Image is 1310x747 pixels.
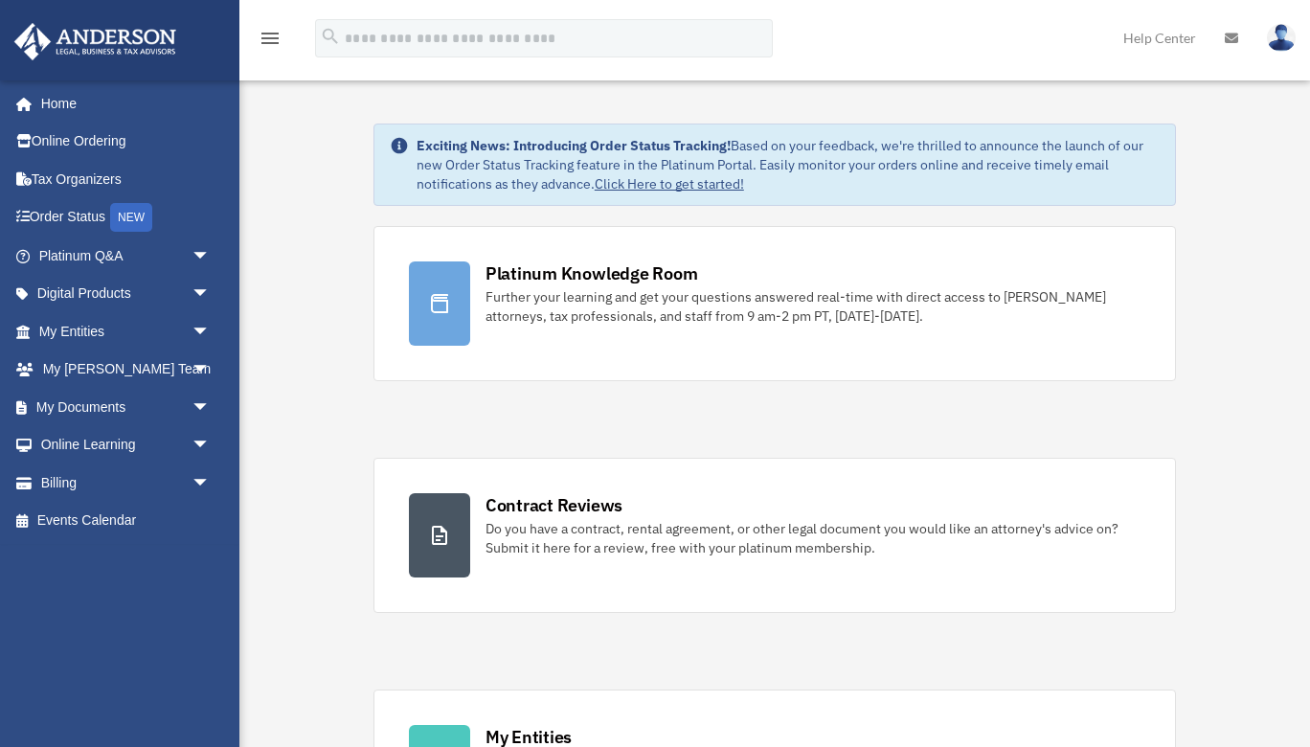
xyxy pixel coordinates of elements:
[110,203,152,232] div: NEW
[259,34,282,50] a: menu
[13,198,239,238] a: Order StatusNEW
[1267,24,1296,52] img: User Pic
[192,426,230,465] span: arrow_drop_down
[13,426,239,464] a: Online Learningarrow_drop_down
[192,275,230,314] span: arrow_drop_down
[192,312,230,351] span: arrow_drop_down
[259,27,282,50] i: menu
[13,351,239,389] a: My [PERSON_NAME] Teamarrow_drop_down
[192,237,230,276] span: arrow_drop_down
[13,312,239,351] a: My Entitiesarrow_drop_down
[486,287,1141,326] div: Further your learning and get your questions answered real-time with direct access to [PERSON_NAM...
[192,351,230,390] span: arrow_drop_down
[13,275,239,313] a: Digital Productsarrow_drop_down
[486,493,622,517] div: Contract Reviews
[13,237,239,275] a: Platinum Q&Aarrow_drop_down
[595,175,744,192] a: Click Here to get started!
[9,23,182,60] img: Anderson Advisors Platinum Portal
[417,137,731,154] strong: Exciting News: Introducing Order Status Tracking!
[373,226,1176,381] a: Platinum Knowledge Room Further your learning and get your questions answered real-time with dire...
[13,84,230,123] a: Home
[373,458,1176,613] a: Contract Reviews Do you have a contract, rental agreement, or other legal document you would like...
[192,464,230,503] span: arrow_drop_down
[486,261,698,285] div: Platinum Knowledge Room
[13,464,239,502] a: Billingarrow_drop_down
[320,26,341,47] i: search
[13,160,239,198] a: Tax Organizers
[192,388,230,427] span: arrow_drop_down
[13,388,239,426] a: My Documentsarrow_drop_down
[13,502,239,540] a: Events Calendar
[486,519,1141,557] div: Do you have a contract, rental agreement, or other legal document you would like an attorney's ad...
[13,123,239,161] a: Online Ordering
[417,136,1160,193] div: Based on your feedback, we're thrilled to announce the launch of our new Order Status Tracking fe...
